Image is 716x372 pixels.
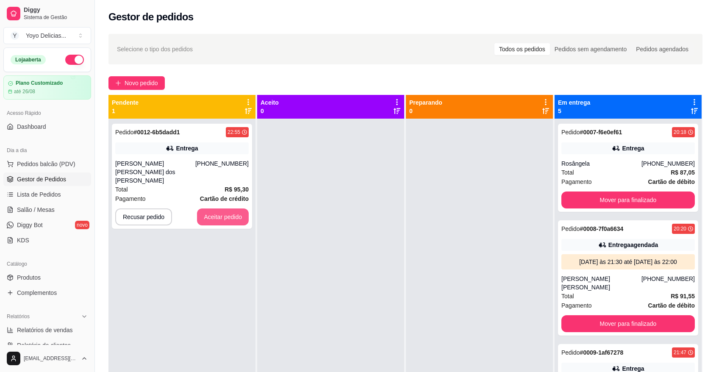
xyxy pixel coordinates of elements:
strong: # 0008-7f0a6634 [580,225,624,232]
strong: Cartão de débito [648,302,695,309]
div: [DATE] às 21:30 até [DATE] às 22:00 [565,258,691,266]
p: 5 [558,107,590,115]
span: Total [561,291,574,301]
div: [PHONE_NUMBER] [641,159,695,168]
span: plus [115,80,121,86]
strong: R$ 87,05 [671,169,695,176]
div: Pedidos sem agendamento [550,43,631,55]
span: Y [11,31,19,40]
a: Lista de Pedidos [3,188,91,201]
div: Entrega [622,144,644,153]
span: Pedidos balcão (PDV) [17,160,75,168]
button: [EMAIL_ADDRESS][DOMAIN_NAME] [3,348,91,369]
span: Relatórios de vendas [17,326,73,334]
div: Acesso Rápido [3,106,91,120]
div: 20:20 [674,225,686,232]
a: Plano Customizadoaté 26/08 [3,75,91,100]
strong: # 0012-6b5dadd1 [134,129,180,136]
a: Salão / Mesas [3,203,91,217]
article: Plano Customizado [16,80,63,86]
strong: R$ 95,30 [225,186,249,193]
button: Pedidos balcão (PDV) [3,157,91,171]
span: KDS [17,236,29,244]
a: Produtos [3,271,91,284]
span: Dashboard [17,122,46,131]
div: Loja aberta [11,55,46,64]
p: 0 [261,107,279,115]
div: Catálogo [3,257,91,271]
button: Mover para finalizado [561,315,695,332]
button: Mover para finalizado [561,192,695,208]
strong: # 0009-1af67278 [580,349,624,356]
strong: # 0007-f6e0ef61 [580,129,622,136]
p: 1 [112,107,139,115]
span: Total [115,185,128,194]
p: Pendente [112,98,139,107]
span: Gestor de Pedidos [17,175,66,183]
div: [PHONE_NUMBER] [641,275,695,291]
span: Diggy Bot [17,221,43,229]
div: [PHONE_NUMBER] [195,159,249,185]
strong: Cartão de débito [648,178,695,185]
strong: R$ 91,55 [671,293,695,300]
p: Em entrega [558,98,590,107]
div: 20:18 [674,129,686,136]
div: [PERSON_NAME] [PERSON_NAME] [561,275,641,291]
span: Relatório de clientes [17,341,71,350]
span: Pedido [115,129,134,136]
h2: Gestor de pedidos [108,10,194,24]
span: Sistema de Gestão [24,14,88,21]
a: Gestor de Pedidos [3,172,91,186]
a: Dashboard [3,120,91,133]
div: 21:47 [674,349,686,356]
button: Recusar pedido [115,208,172,225]
span: Novo pedido [125,78,158,88]
span: Relatórios [7,313,30,320]
button: Alterar Status [65,55,84,65]
a: Diggy Botnovo [3,218,91,232]
button: Select a team [3,27,91,44]
span: Pedido [561,225,580,232]
span: Pagamento [115,194,146,203]
button: Aceitar pedido [197,208,249,225]
span: Pagamento [561,177,592,186]
span: Pagamento [561,301,592,310]
span: Pedido [561,129,580,136]
a: Complementos [3,286,91,300]
span: Pedido [561,349,580,356]
strong: Cartão de crédito [200,195,249,202]
div: Entrega [176,144,198,153]
div: Rosângela [561,159,641,168]
span: [EMAIL_ADDRESS][DOMAIN_NAME] [24,355,78,362]
span: Diggy [24,6,88,14]
p: Aceito [261,98,279,107]
div: Dia a dia [3,144,91,157]
span: Lista de Pedidos [17,190,61,199]
span: Salão / Mesas [17,205,55,214]
span: Produtos [17,273,41,282]
div: 22:55 [228,129,240,136]
span: Complementos [17,289,57,297]
button: Novo pedido [108,76,165,90]
div: Todos os pedidos [494,43,550,55]
div: Entrega agendada [608,241,658,249]
a: KDS [3,233,91,247]
div: Yoyo Delicias ... [26,31,66,40]
article: até 26/08 [14,88,35,95]
span: Selecione o tipo dos pedidos [117,44,193,54]
div: [PERSON_NAME] [PERSON_NAME] dos [PERSON_NAME] [115,159,195,185]
div: Pedidos agendados [631,43,693,55]
p: Preparando [409,98,442,107]
p: 0 [409,107,442,115]
a: DiggySistema de Gestão [3,3,91,24]
a: Relatórios de vendas [3,323,91,337]
span: Total [561,168,574,177]
a: Relatório de clientes [3,339,91,352]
